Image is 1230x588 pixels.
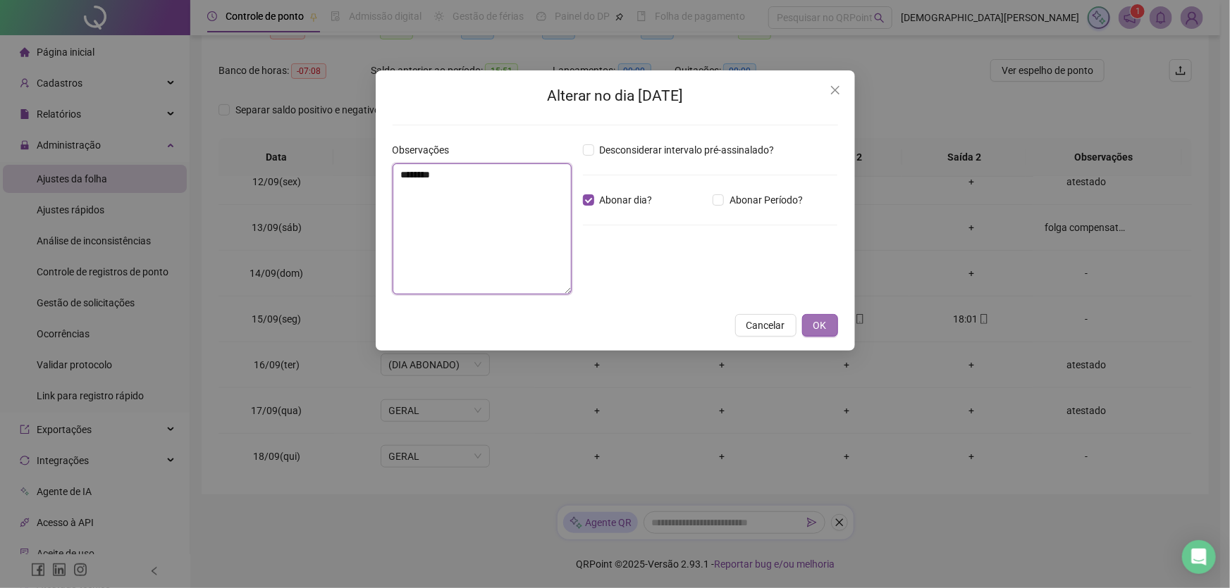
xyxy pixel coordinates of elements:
[830,85,841,96] span: close
[735,314,797,337] button: Cancelar
[724,192,808,208] span: Abonar Período?
[824,79,847,101] button: Close
[746,318,785,333] span: Cancelar
[813,318,827,333] span: OK
[393,85,838,108] h2: Alterar no dia [DATE]
[594,142,780,158] span: Desconsiderar intervalo pré-assinalado?
[393,142,459,158] label: Observações
[594,192,658,208] span: Abonar dia?
[802,314,838,337] button: OK
[1182,540,1216,574] div: Open Intercom Messenger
